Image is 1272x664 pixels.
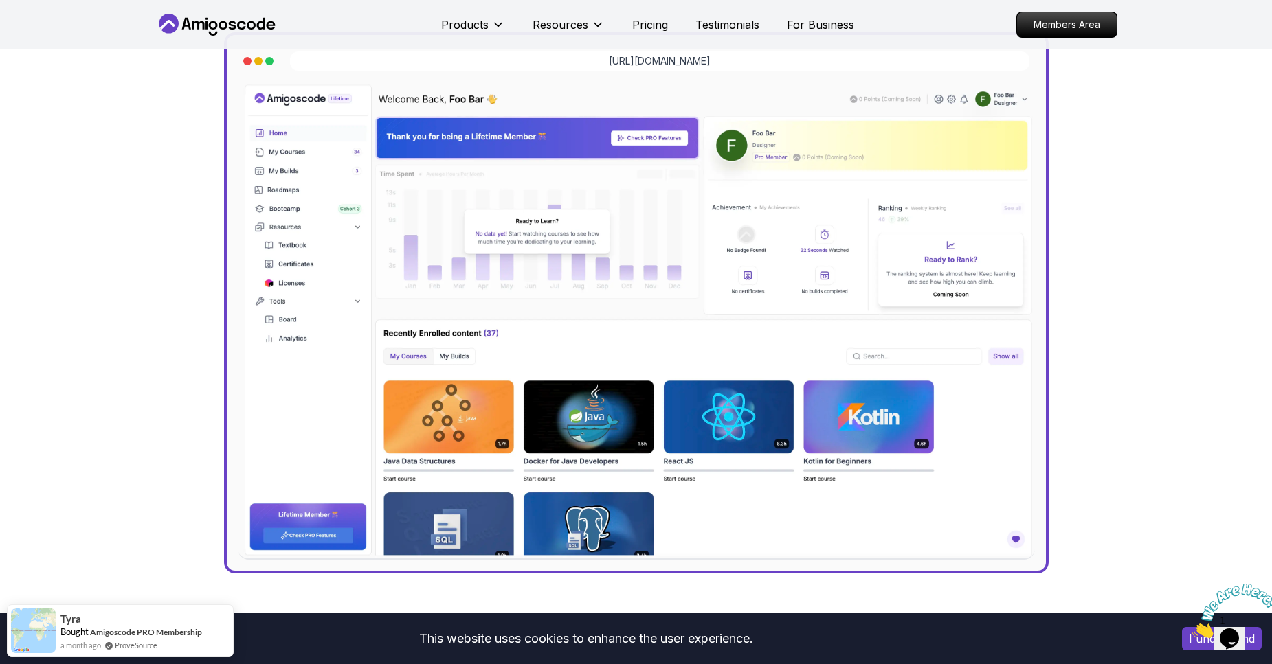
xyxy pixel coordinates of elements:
[1182,627,1262,650] button: Accept cookies
[1017,12,1117,37] p: Members Area
[1187,578,1272,643] iframe: chat widget
[533,16,605,44] button: Resources
[533,16,588,33] p: Resources
[60,626,89,637] span: Bought
[695,16,759,33] a: Testimonials
[609,54,711,68] a: [URL][DOMAIN_NAME]
[441,16,505,44] button: Products
[632,16,668,33] a: Pricing
[5,5,11,17] span: 1
[5,5,91,60] img: Chat attention grabber
[60,613,81,625] span: Tyra
[238,82,1035,560] img: dashboard
[60,639,101,651] span: a month ago
[11,608,56,653] img: provesource social proof notification image
[787,16,854,33] a: For Business
[115,639,157,651] a: ProveSource
[10,623,1161,654] div: This website uses cookies to enhance the user experience.
[441,16,489,33] p: Products
[1016,12,1117,38] a: Members Area
[90,627,202,637] a: Amigoscode PRO Membership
